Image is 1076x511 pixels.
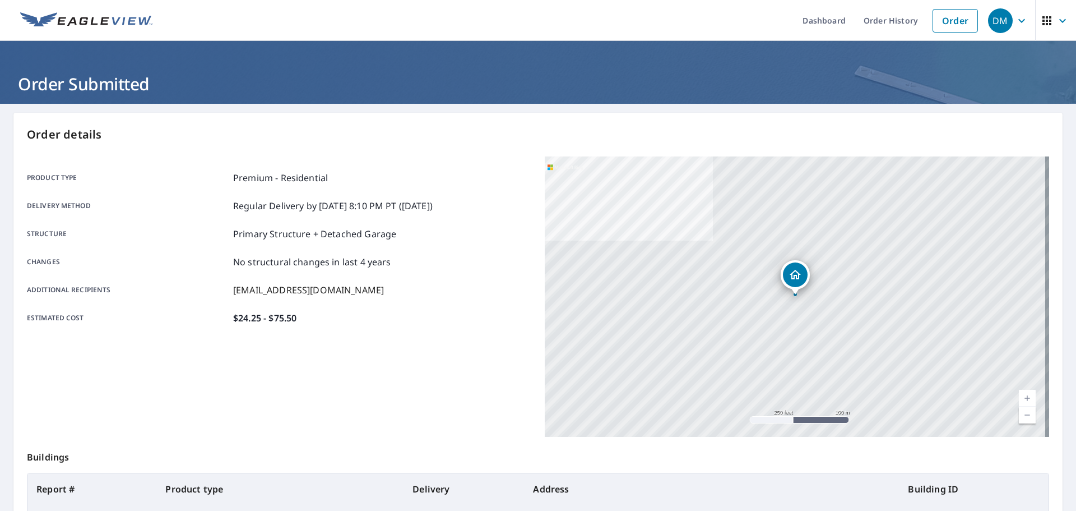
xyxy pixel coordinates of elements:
th: Building ID [899,473,1049,505]
a: Order [933,9,978,33]
p: Premium - Residential [233,171,328,185]
a: Current Level 17, Zoom Out [1019,407,1036,423]
p: [EMAIL_ADDRESS][DOMAIN_NAME] [233,283,384,297]
p: Additional recipients [27,283,229,297]
div: DM [988,8,1013,33]
img: EV Logo [20,12,152,29]
th: Product type [156,473,403,505]
p: Estimated cost [27,311,229,325]
p: Delivery method [27,199,229,213]
p: Structure [27,227,229,241]
p: Product type [27,171,229,185]
p: No structural changes in last 4 years [233,255,391,269]
p: Changes [27,255,229,269]
a: Current Level 17, Zoom In [1019,390,1036,407]
p: $24.25 - $75.50 [233,311,296,325]
th: Address [524,473,899,505]
p: Order details [27,126,1049,143]
div: Dropped pin, building 1, Residential property, 12933 Caminito Prado La Jolla, CA 92037 [781,260,810,295]
h1: Order Submitted [13,72,1063,95]
th: Delivery [403,473,524,505]
th: Report # [27,473,156,505]
p: Regular Delivery by [DATE] 8:10 PM PT ([DATE]) [233,199,433,213]
p: Buildings [27,437,1049,473]
p: Primary Structure + Detached Garage [233,227,396,241]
